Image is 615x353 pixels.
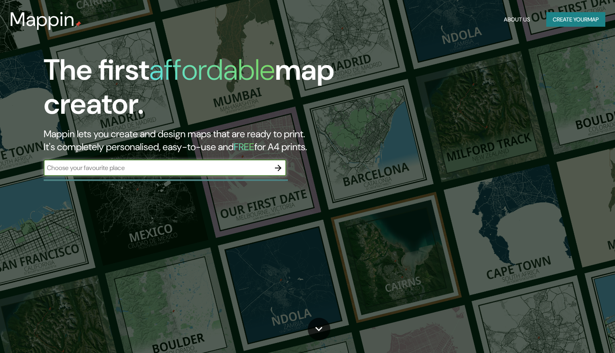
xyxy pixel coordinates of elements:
input: Choose your favourite place [44,163,270,172]
h3: Mappin [10,8,75,31]
img: mappin-pin [75,21,81,28]
h5: FREE [234,140,254,153]
button: Create yourmap [546,12,605,27]
h1: affordable [149,51,275,89]
h1: The first map creator. [44,53,351,128]
h2: Mappin lets you create and design maps that are ready to print. It's completely personalised, eas... [44,128,351,153]
button: About Us [501,12,533,27]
